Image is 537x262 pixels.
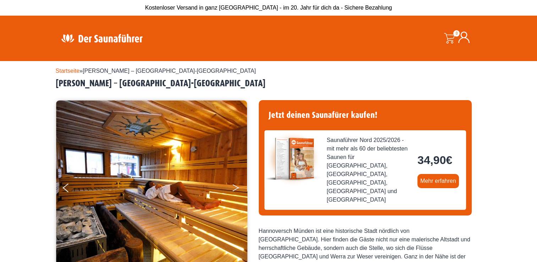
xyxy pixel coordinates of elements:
[232,180,250,198] button: Next
[327,136,412,204] span: Saunaführer Nord 2025/2026 - mit mehr als 60 der beliebtesten Saunen für [GEOGRAPHIC_DATA], [GEOG...
[417,174,459,188] a: Mehr erfahren
[446,154,452,167] span: €
[264,130,321,187] img: der-saunafuehrer-2025-nord.jpg
[56,68,80,74] a: Startseite
[63,180,81,198] button: Previous
[56,78,482,89] h2: [PERSON_NAME] – [GEOGRAPHIC_DATA]-[GEOGRAPHIC_DATA]
[83,68,256,74] span: [PERSON_NAME] – [GEOGRAPHIC_DATA]-[GEOGRAPHIC_DATA]
[264,106,466,125] h4: Jetzt deinen Saunafürer kaufen!
[417,154,452,167] bdi: 34,90
[56,68,256,74] span: »
[453,30,460,37] span: 0
[145,5,392,11] span: Kostenloser Versand in ganz [GEOGRAPHIC_DATA] - im 20. Jahr für dich da - Sichere Bezahlung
